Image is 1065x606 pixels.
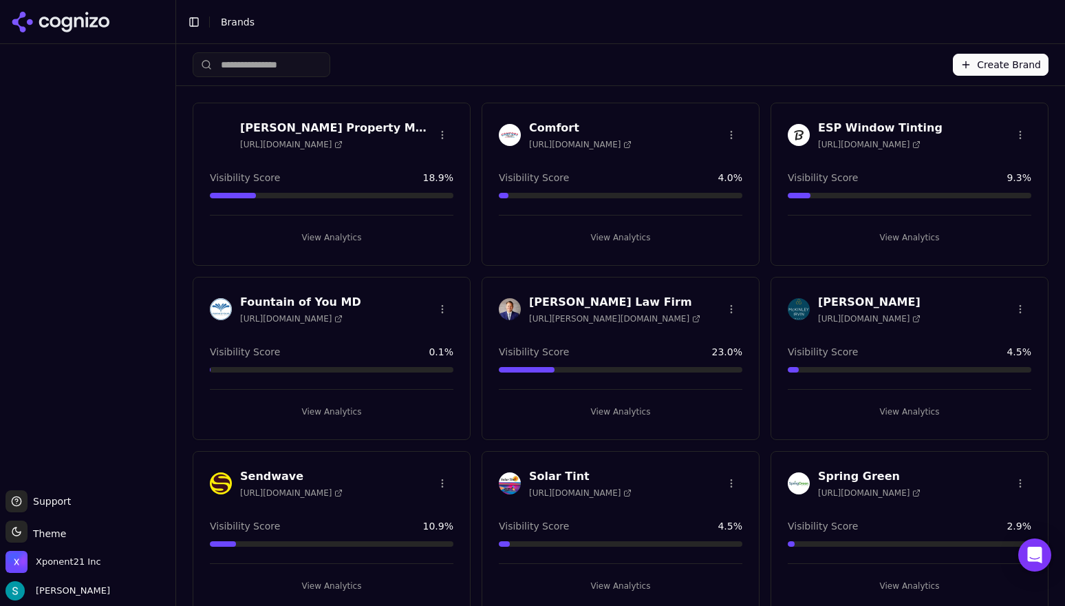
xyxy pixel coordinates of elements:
[788,298,810,320] img: McKinley Irvin
[6,581,25,600] img: Sam Volante
[499,472,521,494] img: Solar Tint
[1018,539,1051,572] div: Open Intercom Messenger
[1007,519,1031,533] span: 2.9 %
[28,528,66,539] span: Theme
[788,171,858,185] span: Visibility Score
[788,227,1031,249] button: View Analytics
[423,171,453,185] span: 18.9 %
[529,468,632,485] h3: Solar Tint
[529,488,632,499] span: [URL][DOMAIN_NAME]
[240,139,343,150] span: [URL][DOMAIN_NAME]
[221,17,255,28] span: Brands
[210,401,453,423] button: View Analytics
[423,519,453,533] span: 10.9 %
[240,120,431,136] h3: [PERSON_NAME] Property Management
[36,556,101,568] span: Xponent21 Inc
[30,585,110,597] span: [PERSON_NAME]
[6,551,28,573] img: Xponent21 Inc
[210,575,453,597] button: View Analytics
[240,313,343,324] span: [URL][DOMAIN_NAME]
[788,519,858,533] span: Visibility Score
[240,294,361,311] h3: Fountain of You MD
[818,120,943,136] h3: ESP Window Tinting
[240,488,343,499] span: [URL][DOMAIN_NAME]
[210,227,453,249] button: View Analytics
[529,294,700,311] h3: [PERSON_NAME] Law Firm
[529,313,700,324] span: [URL][PERSON_NAME][DOMAIN_NAME]
[28,494,71,508] span: Support
[788,124,810,146] img: ESP Window Tinting
[499,345,569,359] span: Visibility Score
[210,171,280,185] span: Visibility Score
[712,345,742,359] span: 23.0 %
[210,519,280,533] span: Visibility Score
[818,488,921,499] span: [URL][DOMAIN_NAME]
[1007,345,1031,359] span: 4.5 %
[718,171,742,185] span: 4.0 %
[788,345,858,359] span: Visibility Score
[788,472,810,494] img: Spring Green
[788,575,1031,597] button: View Analytics
[210,345,280,359] span: Visibility Score
[499,401,742,423] button: View Analytics
[953,54,1048,76] button: Create Brand
[6,551,101,573] button: Open organization switcher
[818,139,921,150] span: [URL][DOMAIN_NAME]
[818,294,921,311] h3: [PERSON_NAME]
[221,15,1026,29] nav: breadcrumb
[788,401,1031,423] button: View Analytics
[499,575,742,597] button: View Analytics
[429,345,453,359] span: 0.1 %
[499,171,569,185] span: Visibility Score
[529,139,632,150] span: [URL][DOMAIN_NAME]
[1007,171,1031,185] span: 9.3 %
[210,298,232,320] img: Fountain of You MD
[210,124,232,146] img: Byrd Property Management
[499,298,521,320] img: Johnston Law Firm
[499,227,742,249] button: View Analytics
[718,519,742,533] span: 4.5 %
[499,519,569,533] span: Visibility Score
[499,124,521,146] img: Comfort
[818,468,921,485] h3: Spring Green
[529,120,632,136] h3: Comfort
[818,313,921,324] span: [URL][DOMAIN_NAME]
[210,472,232,494] img: Sendwave
[240,468,343,485] h3: Sendwave
[6,581,110,600] button: Open user button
